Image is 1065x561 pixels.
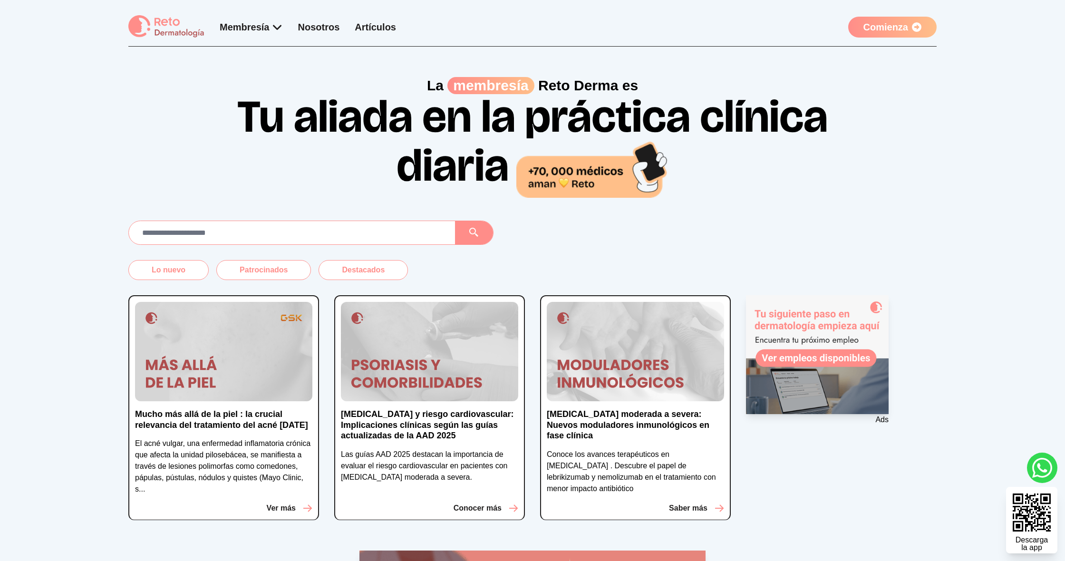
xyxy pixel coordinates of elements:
img: Dermatitis atópica moderada a severa: Nuevos moduladores inmunológicos en fase clínica [547,302,724,402]
a: Artículos [355,22,396,32]
button: Destacados [319,260,408,280]
h1: Tu aliada en la práctica clínica diaria [228,94,837,197]
button: Lo nuevo [128,260,209,280]
p: [MEDICAL_DATA] y riesgo cardiovascular: Implicaciones clínicas según las guías actualizadas de la... [341,409,518,441]
p: El acné vulgar, una enfermedad inflamatoria crónica que afecta la unidad pilosebácea, se manifies... [135,438,312,495]
a: Mucho más allá de la piel : la crucial relevancia del tratamiento del acné [DATE] [135,409,312,438]
a: whatsapp button [1027,453,1057,483]
a: Nosotros [298,22,340,32]
a: [MEDICAL_DATA] moderada a severa: Nuevos moduladores inmunológicos en fase clínica [547,409,724,449]
p: Las guías AAD 2025 destacan la importancia de evaluar el riesgo cardiovascular en pacientes con [... [341,449,518,483]
img: Mucho más allá de la piel : la crucial relevancia del tratamiento del acné hoy [135,302,312,402]
p: Conoce los avances terapéuticos en [MEDICAL_DATA] . Descubre el papel de lebrikizumab y nemolizum... [547,449,724,494]
a: [MEDICAL_DATA] y riesgo cardiovascular: Implicaciones clínicas según las guías actualizadas de la... [341,409,518,449]
button: Conocer más [454,503,518,514]
div: Membresía [220,20,283,34]
img: logo Reto dermatología [128,15,204,39]
img: Ad - web | home | side | reto dermatologia bolsa de empleo | 2025-08-28 | 1 [746,295,889,414]
p: Conocer más [454,503,502,514]
img: Psoriasis y riesgo cardiovascular: Implicaciones clínicas según las guías actualizadas de la AAD ... [341,302,518,402]
p: Saber más [669,503,707,514]
div: Descarga la app [1016,536,1048,551]
button: Saber más [669,503,724,514]
button: Patrocinados [216,260,311,280]
p: Ads [746,414,889,426]
img: 70,000 médicos aman Reto [516,140,668,197]
p: [MEDICAL_DATA] moderada a severa: Nuevos moduladores inmunológicos en fase clínica [547,409,724,441]
button: Ver más [267,503,312,514]
span: membresía [447,77,534,94]
p: Mucho más allá de la piel : la crucial relevancia del tratamiento del acné [DATE] [135,409,312,430]
p: La Reto Derma es [128,77,937,94]
p: Ver más [267,503,296,514]
a: Comienza [848,17,937,38]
